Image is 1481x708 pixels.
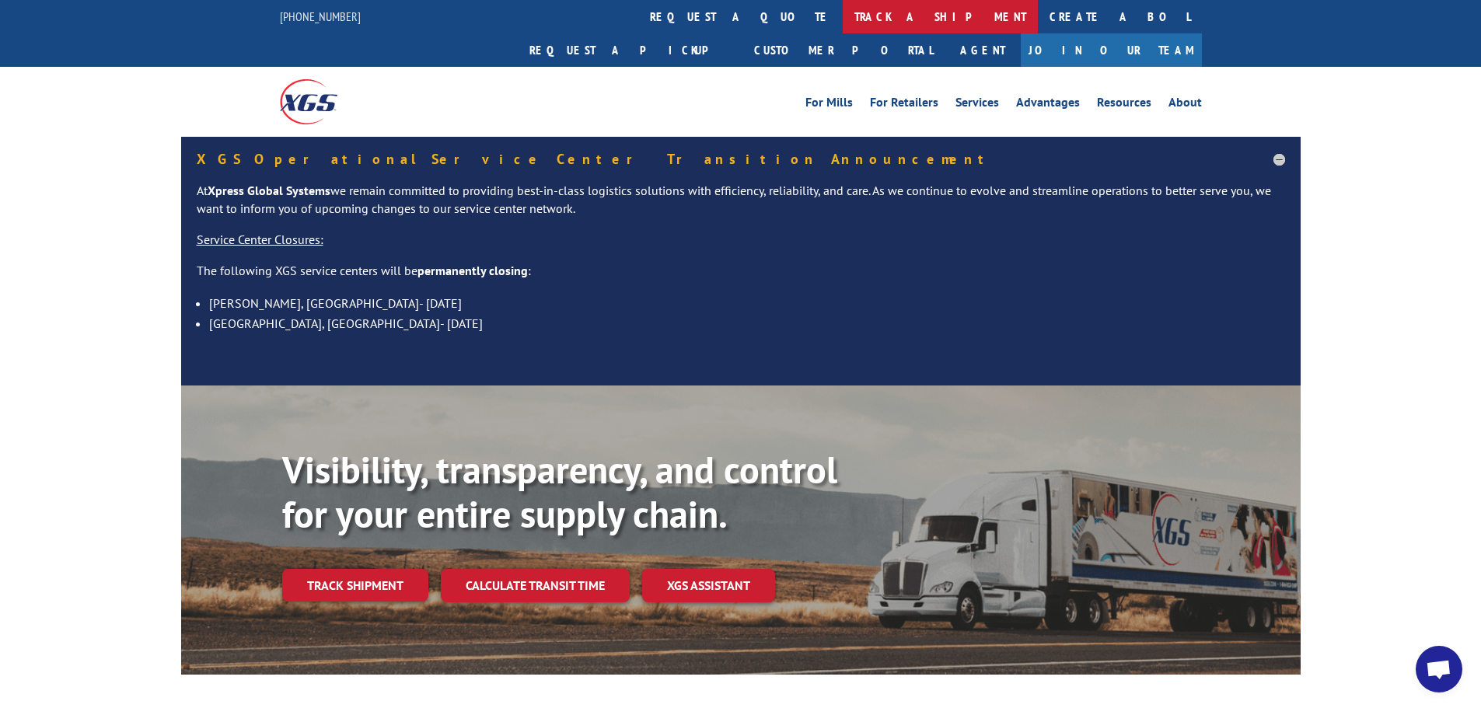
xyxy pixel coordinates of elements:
b: Visibility, transparency, and control for your entire supply chain. [282,445,837,539]
a: Customer Portal [742,33,945,67]
li: [PERSON_NAME], [GEOGRAPHIC_DATA]- [DATE] [209,293,1285,313]
a: Advantages [1016,96,1080,113]
li: [GEOGRAPHIC_DATA], [GEOGRAPHIC_DATA]- [DATE] [209,313,1285,333]
strong: Xpress Global Systems [208,183,330,198]
u: Service Center Closures: [197,232,323,247]
a: For Retailers [870,96,938,113]
a: [PHONE_NUMBER] [280,9,361,24]
a: Track shipment [282,569,428,602]
a: Open chat [1416,646,1462,692]
a: XGS ASSISTANT [642,569,775,602]
a: Services [955,96,999,113]
p: The following XGS service centers will be : [197,262,1285,293]
a: Calculate transit time [441,569,630,602]
a: Agent [945,33,1021,67]
a: Request a pickup [518,33,742,67]
a: For Mills [805,96,853,113]
strong: permanently closing [417,263,528,278]
h5: XGS Operational Service Center Transition Announcement [197,152,1285,166]
a: About [1168,96,1202,113]
a: Join Our Team [1021,33,1202,67]
a: Resources [1097,96,1151,113]
p: At we remain committed to providing best-in-class logistics solutions with efficiency, reliabilit... [197,182,1285,232]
